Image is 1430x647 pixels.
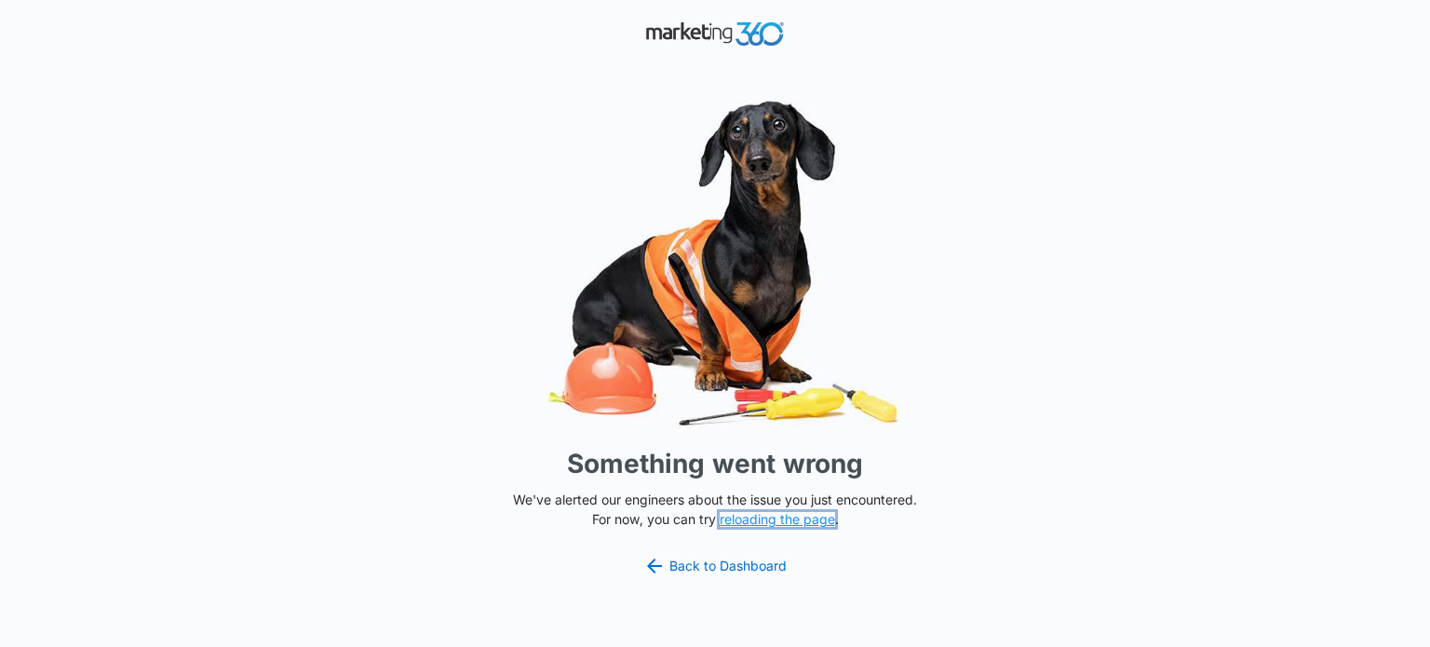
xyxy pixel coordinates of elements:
img: Marketing 360 Logo [645,18,785,50]
button: reloading the page [720,512,835,527]
p: We've alerted our engineers about the issue you just encountered. For now, you can try . [506,490,924,529]
h1: Something went wrong [567,444,863,483]
img: Sad Dog [436,89,994,437]
a: Back to Dashboard [643,555,787,577]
